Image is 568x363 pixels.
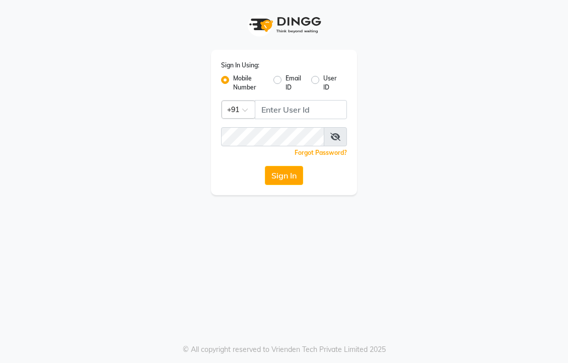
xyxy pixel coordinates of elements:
[323,74,339,92] label: User ID
[286,74,303,92] label: Email ID
[244,10,324,40] img: logo1.svg
[255,100,347,119] input: Username
[221,61,259,70] label: Sign In Using:
[265,166,303,185] button: Sign In
[221,127,324,146] input: Username
[233,74,265,92] label: Mobile Number
[295,149,347,156] a: Forgot Password?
